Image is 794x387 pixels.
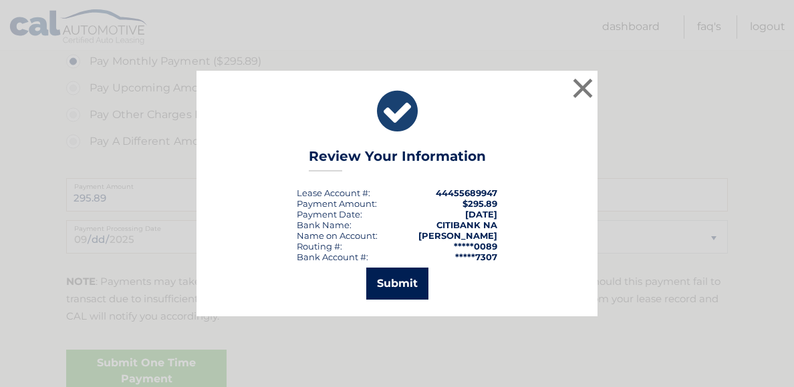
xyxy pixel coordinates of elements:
[462,198,497,209] span: $295.89
[436,220,497,230] strong: CITIBANK NA
[465,209,497,220] span: [DATE]
[297,187,370,198] div: Lease Account #:
[569,75,596,101] button: ×
[418,230,497,241] strong: [PERSON_NAME]
[297,252,368,262] div: Bank Account #:
[297,220,352,230] div: Bank Name:
[366,268,428,300] button: Submit
[297,209,360,220] span: Payment Date
[297,230,378,241] div: Name on Account:
[436,187,497,198] strong: 44455689947
[297,241,342,252] div: Routing #:
[297,209,362,220] div: :
[309,148,486,171] h3: Review Your Information
[297,198,377,209] div: Payment Amount:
